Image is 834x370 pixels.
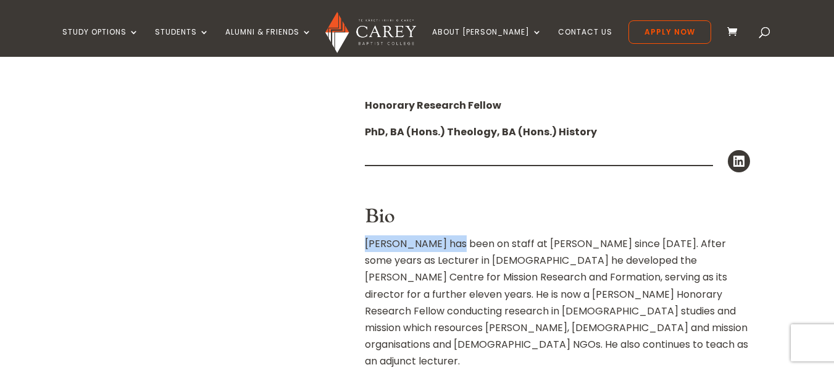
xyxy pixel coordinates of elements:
[558,28,612,57] a: Contact Us
[365,98,501,112] strong: Honorary Research Fellow
[325,12,416,53] img: Carey Baptist College
[225,28,312,57] a: Alumni & Friends
[628,20,711,44] a: Apply Now
[365,205,750,235] h3: Bio
[365,125,597,139] strong: PhD, BA (Hons.) Theology, BA (Hons.) History
[432,28,542,57] a: About [PERSON_NAME]
[155,28,209,57] a: Students
[62,28,139,57] a: Study Options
